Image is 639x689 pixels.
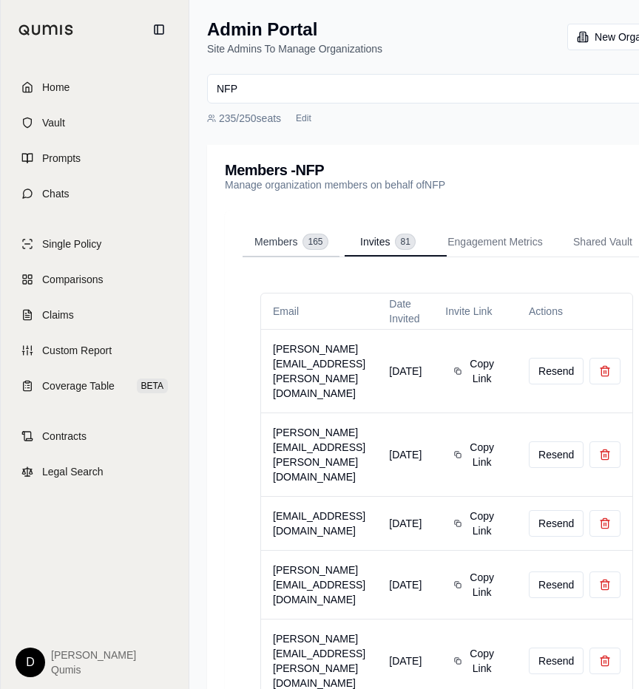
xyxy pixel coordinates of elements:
td: [PERSON_NAME][EMAIL_ADDRESS][PERSON_NAME][DOMAIN_NAME] [261,329,377,413]
button: Copy Link [445,358,505,384]
span: Chats [42,186,70,201]
img: Qumis Logo [18,24,74,35]
button: Copy Link [445,648,505,674]
a: Claims [10,299,180,331]
a: Custom Report [10,334,180,367]
button: Copy Link [445,441,505,468]
a: Single Policy [10,228,180,260]
p: Site Admins To Manage Organizations [207,41,382,56]
a: Comparisons [10,263,180,296]
button: Collapse sidebar [147,18,171,41]
span: Claims [42,308,74,322]
td: [PERSON_NAME][EMAIL_ADDRESS][DOMAIN_NAME] [261,550,377,619]
span: [PERSON_NAME] [51,648,136,662]
button: Copy Link [445,571,505,598]
a: Coverage TableBETA [10,370,180,402]
span: Coverage Table [42,379,115,393]
td: [DATE] [377,550,433,619]
a: Contracts [10,420,180,452]
span: 81 [396,234,414,249]
td: [PERSON_NAME][EMAIL_ADDRESS][PERSON_NAME][DOMAIN_NAME] [261,413,377,496]
button: Edit [290,109,317,127]
p: Manage organization members on behalf of NFP [225,177,445,192]
button: Resend [529,571,584,598]
div: D [16,648,45,677]
span: Comparisons [42,272,103,287]
button: Resend [529,648,584,674]
span: 165 [303,234,327,249]
a: Prompts [10,142,180,174]
td: [DATE] [377,329,433,413]
span: Contracts [42,429,87,444]
button: Copy Link [445,510,505,537]
button: Resend [529,441,584,468]
th: Invite Link [433,293,517,329]
span: Engagement Metrics [447,234,542,249]
span: Shared Vault [573,234,632,249]
td: [DATE] [377,496,433,550]
td: [EMAIL_ADDRESS][DOMAIN_NAME] [261,496,377,550]
span: Single Policy [42,237,101,251]
span: Members [254,234,297,249]
th: Email [261,293,377,329]
a: Chats [10,177,180,210]
span: 235 / 250 seats [219,111,281,126]
th: Date Invited [377,293,433,329]
span: Prompts [42,151,81,166]
span: Qumis [51,662,136,677]
h3: Members - NFP [225,163,445,177]
h1: Admin Portal [207,18,382,41]
a: Home [10,71,180,103]
button: Resend [529,510,584,537]
button: Resend [529,358,584,384]
span: Vault [42,115,65,130]
td: [DATE] [377,413,433,496]
th: Actions [517,293,632,329]
span: Legal Search [42,464,104,479]
a: Vault [10,106,180,139]
a: Legal Search [10,455,180,488]
span: Custom Report [42,343,112,358]
span: Home [42,80,70,95]
span: BETA [137,379,168,393]
span: Invites [360,234,390,249]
